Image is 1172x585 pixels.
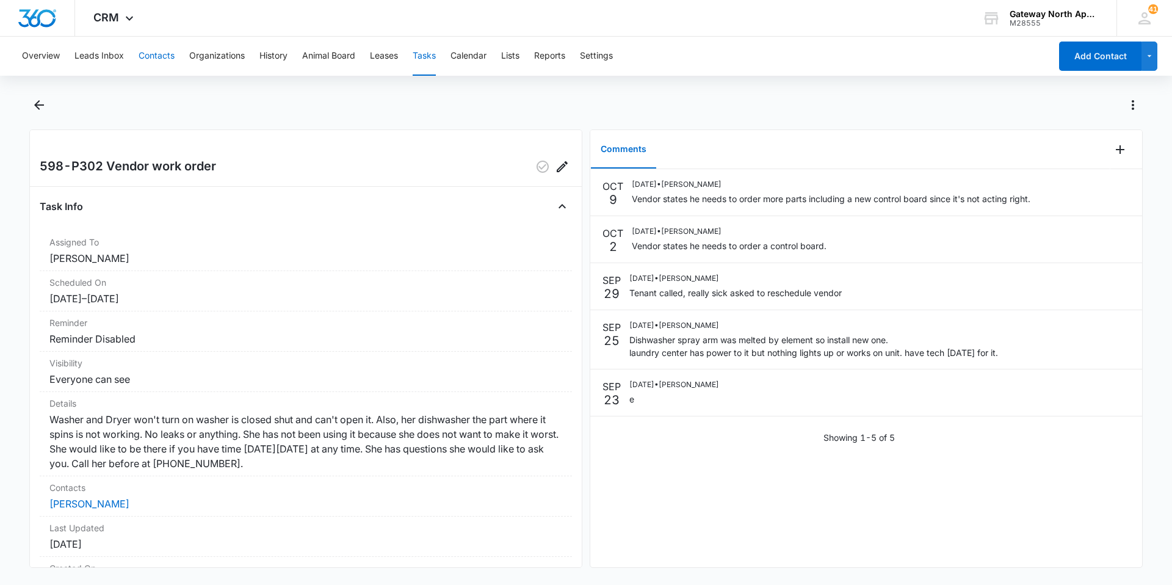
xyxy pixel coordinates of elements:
[302,37,355,76] button: Animal Board
[602,320,621,335] p: SEP
[74,37,124,76] button: Leads Inbox
[501,37,519,76] button: Lists
[534,37,565,76] button: Reports
[49,412,562,471] dd: Washer and Dryer won't turn on washer is closed shut and can't open it. Also, her dishwasher the ...
[604,288,620,300] p: 29
[629,273,842,284] p: [DATE] • [PERSON_NAME]
[632,179,1030,190] p: [DATE] • [PERSON_NAME]
[49,498,129,510] a: [PERSON_NAME]
[1148,4,1158,14] div: notifications count
[370,37,398,76] button: Leases
[450,37,487,76] button: Calendar
[49,332,562,346] dd: Reminder Disabled
[40,271,572,311] div: Scheduled On[DATE]–[DATE]
[49,372,562,387] dd: Everyone can see
[629,379,719,390] p: [DATE] • [PERSON_NAME]
[40,231,572,271] div: Assigned To[PERSON_NAME]
[40,199,83,214] h4: Task Info
[602,379,621,394] p: SEP
[189,37,245,76] button: Organizations
[632,192,1030,205] p: Vendor states he needs to order more parts including a new control board since it's not acting ri...
[49,537,562,551] dd: [DATE]
[823,431,895,444] p: Showing 1-5 of 5
[609,241,617,253] p: 2
[629,333,998,359] p: Dishwasher spray arm was melted by element so install new one. laundry center has power to it but...
[49,521,562,534] dt: Last Updated
[604,335,620,347] p: 25
[49,357,562,369] dt: Visibility
[49,291,562,306] dd: [DATE] – [DATE]
[413,37,436,76] button: Tasks
[1110,140,1130,159] button: Add Comment
[40,476,572,517] div: Contacts[PERSON_NAME]
[602,273,621,288] p: SEP
[602,226,623,241] p: OCT
[93,11,119,24] span: CRM
[591,131,656,169] button: Comments
[259,37,288,76] button: History
[602,179,623,194] p: OCT
[1010,19,1099,27] div: account id
[29,95,48,115] button: Back
[49,481,562,494] dt: Contacts
[139,37,175,76] button: Contacts
[552,197,572,216] button: Close
[40,352,572,392] div: VisibilityEveryone can see
[629,286,842,299] p: Tenant called, really sick asked to reschedule vendor
[1010,9,1099,19] div: account name
[609,194,617,206] p: 9
[1059,42,1141,71] button: Add Contact
[604,394,620,406] p: 23
[632,239,827,252] p: Vendor states he needs to order a control board.
[49,316,562,329] dt: Reminder
[580,37,613,76] button: Settings
[552,157,572,176] button: Edit
[49,236,562,249] dt: Assigned To
[49,276,562,289] dt: Scheduled On
[632,226,827,237] p: [DATE] • [PERSON_NAME]
[40,517,572,557] div: Last Updated[DATE]
[629,320,998,331] p: [DATE] • [PERSON_NAME]
[1123,95,1143,115] button: Actions
[22,37,60,76] button: Overview
[49,251,562,266] dd: [PERSON_NAME]
[1148,4,1158,14] span: 41
[49,397,562,410] dt: Details
[49,562,562,575] dt: Created On
[629,393,719,405] p: e
[40,311,572,352] div: ReminderReminder Disabled
[40,157,216,176] h2: 598-P302 Vendor work order
[40,392,572,476] div: DetailsWasher and Dryer won't turn on washer is closed shut and can't open it. Also, her dishwash...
